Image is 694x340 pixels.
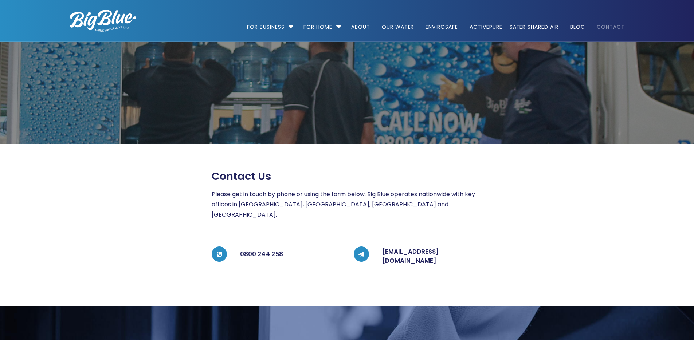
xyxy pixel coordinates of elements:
[212,189,483,220] p: Please get in touch by phone or using the form below. Big Blue operates nationwide with key offic...
[212,170,271,183] span: Contact us
[382,247,439,265] a: [EMAIL_ADDRESS][DOMAIN_NAME]
[240,247,341,262] h5: 0800 244 258
[70,10,136,32] img: logo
